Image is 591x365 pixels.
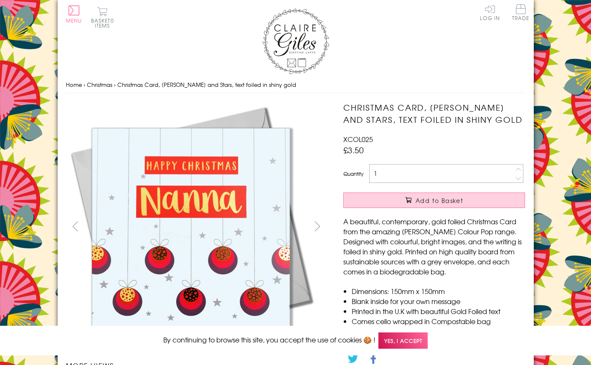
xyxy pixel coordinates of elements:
span: £3.50 [343,144,364,156]
span: Trade [512,4,530,20]
button: Menu [66,5,82,23]
span: Add to Basket [416,196,463,205]
img: Claire Giles Greetings Cards [262,8,329,74]
span: Yes, I accept [378,332,428,349]
li: Comes cello wrapped in Compostable bag [352,316,525,326]
img: Christmas Card, Nanna Baubles and Stars, text foiled in shiny gold [327,101,577,352]
button: prev [66,217,85,236]
button: next [308,217,327,236]
a: Log In [480,4,500,20]
h1: Christmas Card, [PERSON_NAME] and Stars, text foiled in shiny gold [343,101,525,126]
span: › [114,81,116,89]
li: Dimensions: 150mm x 150mm [352,286,525,296]
a: Christmas [87,81,112,89]
li: Blank inside for your own message [352,296,525,306]
span: Christmas Card, [PERSON_NAME] and Stars, text foiled in shiny gold [117,81,296,89]
a: Trade [512,4,530,22]
button: Basket0 items [91,7,114,28]
button: Add to Basket [343,193,525,208]
span: › [84,81,85,89]
li: Printed in the U.K with beautiful Gold Foiled text [352,306,525,316]
span: XCOL025 [343,134,373,144]
p: A beautiful, contemporary, gold foiled Christmas Card from the amazing [PERSON_NAME] Colour Pop r... [343,216,525,276]
nav: breadcrumbs [66,76,525,94]
label: Quantity [343,170,363,177]
span: Menu [66,17,82,24]
span: 0 items [95,17,114,29]
img: Christmas Card, Nanna Baubles and Stars, text foiled in shiny gold [66,101,316,352]
a: Home [66,81,82,89]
